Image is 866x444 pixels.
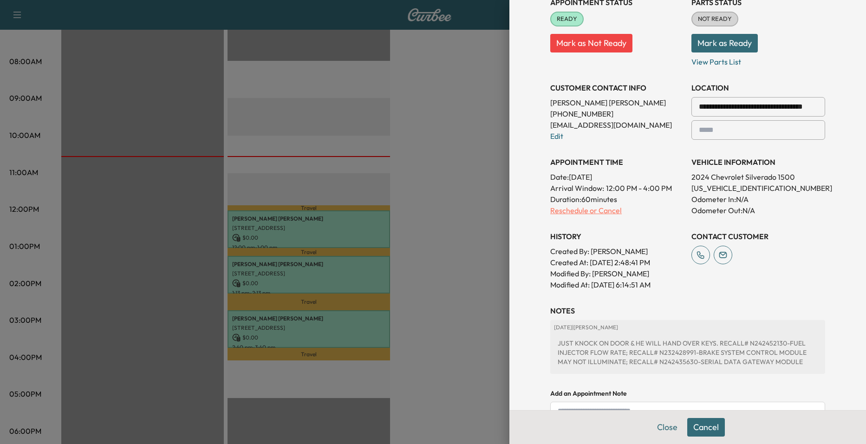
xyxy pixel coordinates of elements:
h3: CUSTOMER CONTACT INFO [550,82,684,93]
p: Arrival Window: [550,183,684,194]
p: 2024 Chevrolet Silverado 1500 [691,171,825,183]
button: Close [651,418,684,437]
p: Odometer Out: N/A [691,205,825,216]
p: Duration: 60 minutes [550,194,684,205]
h3: LOCATION [691,82,825,93]
p: [US_VEHICLE_IDENTIFICATION_NUMBER] [691,183,825,194]
p: [EMAIL_ADDRESS][DOMAIN_NAME] [550,119,684,131]
p: [DATE] | [PERSON_NAME] [554,324,821,331]
h3: APPOINTMENT TIME [550,157,684,168]
div: JUST KNOCK ON DOOR & HE WILL HAND OVER KEYS. RECALL# N242452130-FUEL INJECTOR FLOW RATE; RECALL# ... [554,335,821,370]
span: NOT READY [692,14,737,24]
p: View Parts List [691,52,825,67]
p: Odometer In: N/A [691,194,825,205]
p: Modified At : [DATE] 6:14:51 AM [550,279,684,290]
p: [PERSON_NAME] [PERSON_NAME] [550,97,684,108]
span: READY [551,14,583,24]
span: 12:00 PM - 4:00 PM [606,183,672,194]
button: Cancel [687,418,725,437]
h3: History [550,231,684,242]
p: Created By : [PERSON_NAME] [550,246,684,257]
p: Created At : [DATE] 2:48:41 PM [550,257,684,268]
h3: CONTACT CUSTOMER [691,231,825,242]
p: Reschedule or Cancel [550,205,684,216]
p: Date: [DATE] [550,171,684,183]
button: Mark as Not Ready [550,34,632,52]
h3: NOTES [550,305,825,316]
a: Edit [550,131,563,141]
h3: VEHICLE INFORMATION [691,157,825,168]
h4: Add an Appointment Note [550,389,825,398]
p: [PHONE_NUMBER] [550,108,684,119]
p: Modified By : [PERSON_NAME] [550,268,684,279]
button: Mark as Ready [691,34,758,52]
